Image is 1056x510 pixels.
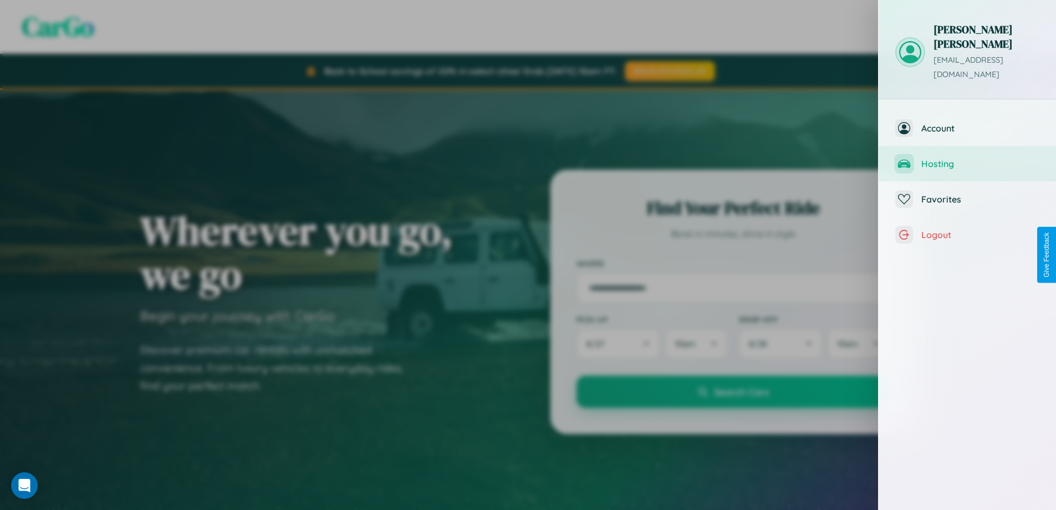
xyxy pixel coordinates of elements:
button: Account [879,110,1056,146]
span: Logout [921,229,1039,240]
div: Open Intercom Messenger [11,472,38,499]
button: Hosting [879,146,1056,181]
span: Hosting [921,158,1039,169]
button: Logout [879,217,1056,253]
div: Give Feedback [1043,233,1050,277]
p: [EMAIL_ADDRESS][DOMAIN_NAME] [933,53,1039,82]
span: Account [921,123,1039,134]
button: Favorites [879,181,1056,217]
span: Favorites [921,194,1039,205]
h3: [PERSON_NAME] [PERSON_NAME] [933,22,1039,51]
